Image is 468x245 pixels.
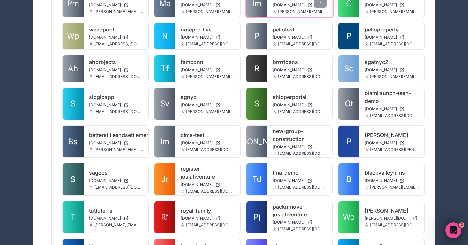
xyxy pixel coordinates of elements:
span: [DOMAIN_NAME] [181,140,213,146]
a: Td [246,163,267,195]
a: [DOMAIN_NAME] [181,182,235,187]
a: T [63,201,84,233]
a: [DOMAIN_NAME] [273,35,327,40]
a: [DOMAIN_NAME] [365,67,419,73]
a: [PERSON_NAME] [365,207,419,214]
a: register-josiahventure [181,165,235,181]
a: [DOMAIN_NAME] [89,140,143,146]
a: [DOMAIN_NAME] [181,67,235,73]
span: [PERSON_NAME][EMAIL_ADDRESS][DOMAIN_NAME] [278,9,327,14]
span: Wp [67,31,79,41]
span: [PERSON_NAME][EMAIL_ADDRESS][PERSON_NAME][DOMAIN_NAME] [94,147,143,152]
a: Sv [154,88,175,120]
span: [DOMAIN_NAME] [89,216,121,221]
a: tma-demo [273,169,327,177]
span: [DOMAIN_NAME] [89,140,121,146]
a: shipperportal [273,93,327,101]
span: [DOMAIN_NAME] [365,140,397,146]
a: S [63,88,84,120]
span: [EMAIL_ADDRESS][DOMAIN_NAME] [370,222,419,228]
a: Wp [63,23,84,49]
a: ahprojects [89,58,143,66]
a: new-group-construction [273,127,327,143]
span: Rf [161,212,169,222]
a: [DOMAIN_NAME] [273,67,327,73]
span: [PERSON_NAME][EMAIL_ADDRESS][DOMAIN_NAME] [186,9,235,14]
span: [DOMAIN_NAME] [273,102,305,108]
span: [DOMAIN_NAME] [181,35,213,40]
a: [PERSON_NAME] [246,126,267,157]
span: [EMAIL_ADDRESS][DOMAIN_NAME] [278,226,327,232]
a: Ot [338,88,359,120]
a: weedpool [89,26,143,33]
span: Sc [344,63,353,74]
span: [DOMAIN_NAME] [273,2,305,8]
a: [DOMAIN_NAME] [181,2,235,8]
span: N [162,31,168,41]
a: [DOMAIN_NAME] [89,2,143,8]
a: [PERSON_NAME] [365,131,419,139]
a: pelloproperty [365,26,419,33]
a: [DOMAIN_NAME] [273,178,327,183]
span: Jr [161,174,169,185]
span: R [255,63,259,74]
span: [DOMAIN_NAME] [181,67,213,73]
a: [DOMAIN_NAME] [89,216,143,221]
span: [EMAIL_ADDRESS][PERSON_NAME][PERSON_NAME][DOMAIN_NAME] [370,147,419,152]
a: [DOMAIN_NAME] [273,220,327,225]
a: Im [154,126,175,157]
a: [DOMAIN_NAME] [89,178,143,183]
a: Jr [154,163,175,195]
span: [EMAIL_ADDRESS][DOMAIN_NAME] [278,151,327,156]
a: sgatnyc2 [365,58,419,66]
a: [DOMAIN_NAME] [273,144,327,150]
span: [PERSON_NAME][EMAIL_ADDRESS][DOMAIN_NAME] [186,74,235,79]
span: [EMAIL_ADDRESS][DOMAIN_NAME] [186,222,235,228]
a: [PERSON_NAME][DOMAIN_NAME] [365,216,419,221]
a: famconn [181,58,235,66]
span: [EMAIL_ADDRESS][DOMAIN_NAME] [186,189,235,194]
a: Sc [338,55,359,82]
a: S [63,163,84,195]
a: P [338,23,359,49]
a: [DOMAIN_NAME] [181,35,235,40]
a: olamilaunch-teen-demo [365,89,419,105]
a: [DOMAIN_NAME] [365,178,419,183]
a: B [338,163,359,195]
span: P [255,31,259,41]
span: [EMAIL_ADDRESS][DOMAIN_NAME] [94,109,143,114]
a: Ah [63,55,84,82]
span: [PERSON_NAME][EMAIL_ADDRESS][DOMAIN_NAME] [186,109,235,114]
a: Bs [63,126,84,157]
span: [DOMAIN_NAME] [365,2,397,8]
span: [DOMAIN_NAME] [89,35,121,40]
span: B [346,174,351,185]
a: [DOMAIN_NAME] [181,102,235,108]
span: [PERSON_NAME][DOMAIN_NAME] [365,216,410,221]
span: [DOMAIN_NAME] [181,182,213,187]
a: P [338,126,359,157]
a: S [246,88,267,120]
span: P [346,31,351,41]
a: [DOMAIN_NAME] [89,67,143,73]
span: S [255,98,259,109]
a: sageos [89,169,143,177]
span: [DOMAIN_NAME] [181,2,213,8]
span: [DOMAIN_NAME] [89,67,121,73]
a: notepro-live [181,26,235,33]
a: Tf [154,55,175,82]
a: sgnyc [181,93,235,101]
span: [DOMAIN_NAME] [273,178,305,183]
a: [DOMAIN_NAME] [365,35,419,40]
span: [PERSON_NAME][EMAIL_ADDRESS][DOMAIN_NAME] [94,9,143,14]
span: [DOMAIN_NAME] [273,35,305,40]
span: [EMAIL_ADDRESS][DOMAIN_NAME] [278,74,327,79]
span: [DOMAIN_NAME] [181,216,213,221]
a: pellotest [273,26,327,33]
span: [DOMAIN_NAME] [273,220,305,225]
a: brrrrloans [273,58,327,66]
a: royal-family [181,207,235,214]
span: [PERSON_NAME] [224,136,289,147]
a: [DOMAIN_NAME] [273,2,327,8]
span: [DOMAIN_NAME] [365,67,397,73]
